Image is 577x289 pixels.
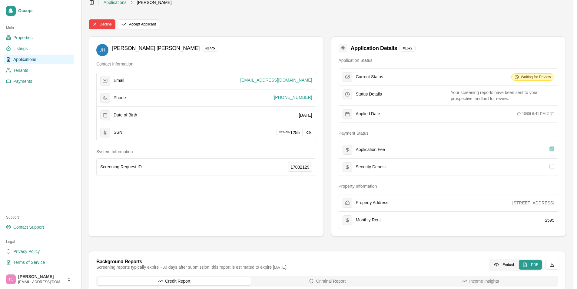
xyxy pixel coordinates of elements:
span: Applications [13,56,36,62]
span: Phone [114,95,126,101]
button: Download report [545,260,558,270]
span: Date of Birth [114,113,137,118]
h4: Property Information [339,183,559,189]
p: [STREET_ADDRESS] [512,200,554,206]
a: Properties [4,33,74,42]
span: Applied Date [356,111,380,117]
span: Screening Request ID [100,164,142,170]
span: 10/09 6:41 PM [522,111,545,116]
div: Main [4,23,74,33]
span: Status Details [356,92,382,97]
span: [EMAIL_ADDRESS][DOMAIN_NAME] [240,77,312,83]
span: SSN [114,130,122,135]
h4: System Information [96,149,316,155]
span: Contact Support [13,224,44,230]
button: Trudy Childers[PERSON_NAME][EMAIL_ADDRESS][DOMAIN_NAME] [4,272,74,287]
span: [EMAIL_ADDRESS][DOMAIN_NAME] [18,280,64,284]
div: # 2775 [202,45,218,52]
span: Security Deposit [356,164,387,170]
span: Email [114,78,124,83]
button: Income Insights [404,277,557,285]
span: Application Fee [356,147,385,153]
span: $ 595 [545,218,554,223]
a: Tenants [4,66,74,75]
button: Decline [89,19,115,29]
div: Screening reports typically expire ~30 days after submission; this report is estimated to expire ... [96,264,287,270]
span: [PERSON_NAME] [18,274,64,280]
a: Contact Support [4,222,74,232]
img: Trudy Childers [6,274,16,284]
span: CDT [547,111,554,116]
span: [DATE] [299,113,312,118]
span: Payments [13,78,32,84]
div: Support [4,213,74,222]
button: Credit Report [98,277,251,285]
span: Privacy Policy [13,248,40,254]
span: Waiting for Review [521,75,551,79]
h3: [PERSON_NAME] [PERSON_NAME] [112,44,200,52]
button: Embed [490,260,518,270]
span: Terms of Service [13,259,45,265]
span: Properties [13,35,33,41]
span: Property Address [356,200,388,206]
div: Legal [4,237,74,247]
span: Current Status [356,74,383,80]
button: PDF [519,260,542,270]
a: Occupi [4,4,74,18]
a: Listings [4,44,74,53]
span: Listings [13,45,28,52]
h4: Payment Status [339,130,559,136]
span: Tenants [13,67,28,73]
span: 17032129 [290,164,309,170]
span: Occupi [18,8,71,14]
button: Criminal Report [251,277,404,285]
span: Monthly Rent [356,217,381,223]
a: Terms of Service [4,257,74,267]
a: Privacy Policy [4,247,74,256]
span: Application Details [351,44,397,52]
a: Payments [4,76,74,86]
a: Applications [4,55,74,64]
h4: Contact Information [96,61,316,67]
p: Your screening reports have been sent to your prospective landlord for review. [451,89,554,102]
img: Jasmine Hayes [96,44,108,56]
div: # 1672 [400,45,416,52]
span: [PHONE_NUMBER] [274,94,312,100]
div: Background Reports [96,259,287,264]
h4: Application Status [339,57,559,63]
button: Accept Applicant [118,19,160,29]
